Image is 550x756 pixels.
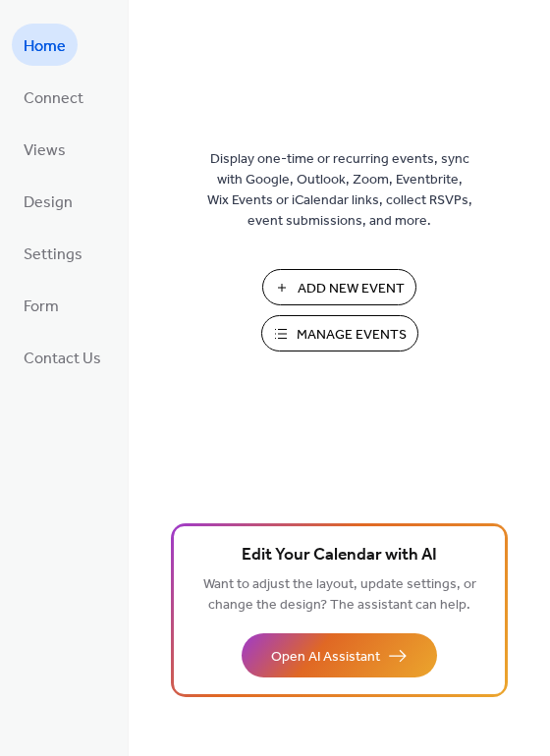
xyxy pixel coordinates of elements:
span: Edit Your Calendar with AI [242,542,437,569]
a: Views [12,128,78,170]
a: Contact Us [12,336,113,378]
span: Display one-time or recurring events, sync with Google, Outlook, Zoom, Eventbrite, Wix Events or ... [207,149,472,232]
span: Form [24,292,59,322]
button: Add New Event [262,269,416,305]
a: Form [12,284,71,326]
a: Settings [12,232,94,274]
a: Connect [12,76,95,118]
span: Open AI Assistant [271,647,380,668]
a: Home [12,24,78,66]
span: Add New Event [298,279,405,299]
span: Views [24,135,66,166]
span: Connect [24,83,83,114]
span: Settings [24,240,82,270]
span: Contact Us [24,344,101,374]
span: Home [24,31,66,62]
a: Design [12,180,84,222]
span: Design [24,188,73,218]
span: Want to adjust the layout, update settings, or change the design? The assistant can help. [203,571,476,619]
span: Manage Events [297,325,407,346]
button: Open AI Assistant [242,633,437,677]
button: Manage Events [261,315,418,351]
